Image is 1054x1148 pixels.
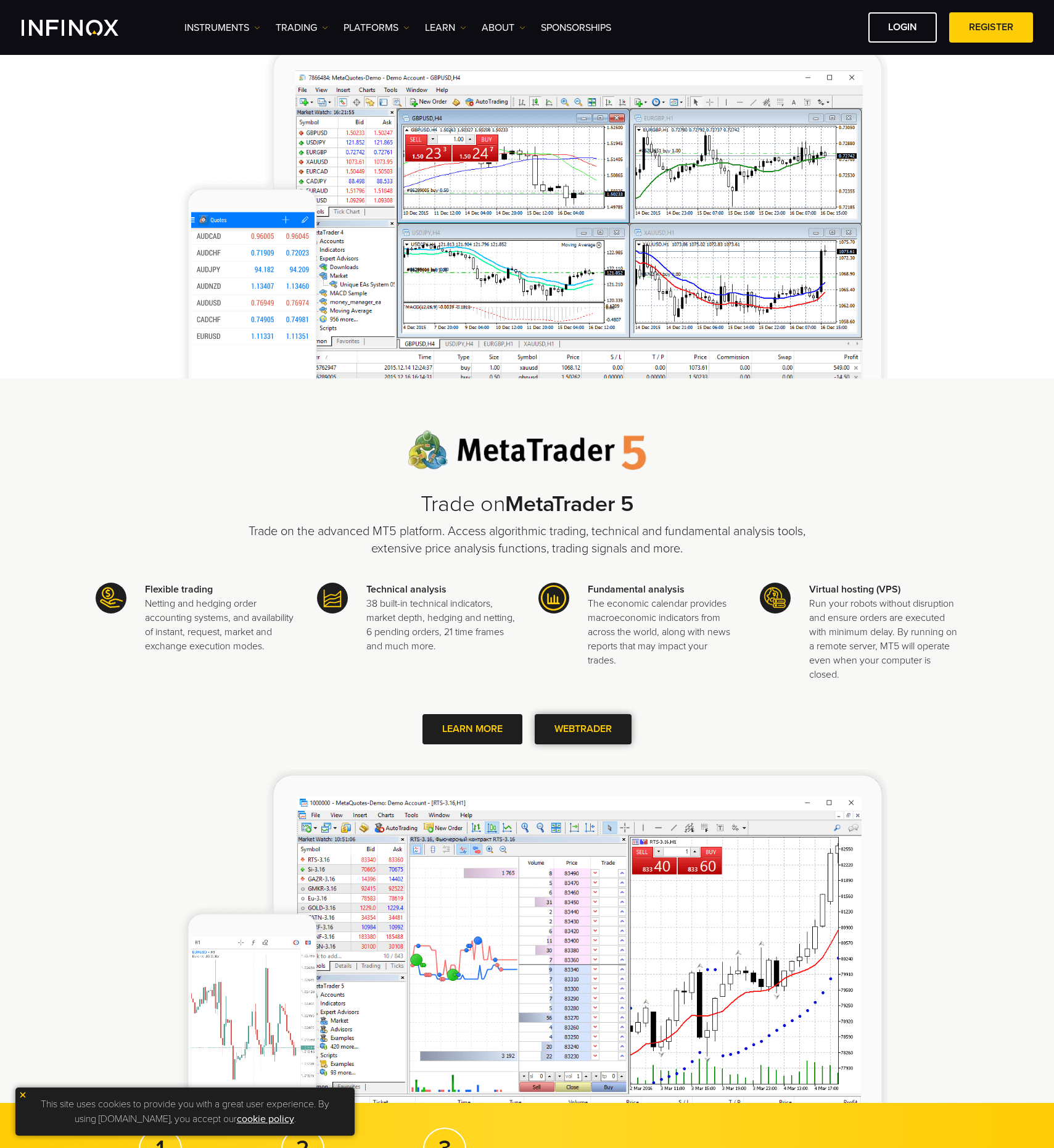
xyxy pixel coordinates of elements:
[366,583,447,596] strong: Technical analysis
[868,12,937,43] a: LOGIN
[482,20,525,35] a: ABOUT
[225,523,830,557] p: Trade on the advanced MT5 platform. Access algorithmic trading, technical and fundamental analysi...
[22,1094,348,1129] p: This site uses cookies to provide you with a great user experience. By using [DOMAIN_NAME], you a...
[19,1091,27,1099] img: yellow close icon
[276,20,328,35] a: TRADING
[809,597,958,682] p: Run your robots without disruption and ensure orders are executed with minimum delay. By running ...
[317,583,348,614] img: icon
[949,12,1033,43] a: REGISTER
[538,583,569,614] img: icon
[96,583,126,614] img: icon
[237,1113,294,1125] a: cookie policy
[408,430,646,470] img: Meta Trader 5 logo
[809,583,900,596] strong: Virtual hosting (VPS)
[184,20,260,35] a: Instruments
[145,583,213,596] strong: Flexible trading
[225,491,830,518] h2: Trade on
[344,20,410,35] a: PLATFORMS
[145,597,294,654] p: Netting and hedging order accounting systems, and availability of instant, request, market and ex...
[422,714,522,744] a: LEARN MORE
[22,20,147,36] a: INFINOX Logo
[425,20,466,35] a: Learn
[760,583,791,614] img: icon
[505,491,634,517] strong: MetaTrader 5
[167,44,887,378] img: Meta Trader 4
[588,583,685,596] strong: Fundamental analysis
[167,769,887,1103] img: Meta Trader 5
[588,597,737,668] p: The economic calendar provides macroeconomic indicators from across the world, along with news re...
[541,20,611,35] a: SPONSORSHIPS
[535,714,632,744] a: WEBTRADER
[366,597,516,654] p: 38 built-in technical indicators, market depth, hedging and netting, 6 pending orders, 21 time fr...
